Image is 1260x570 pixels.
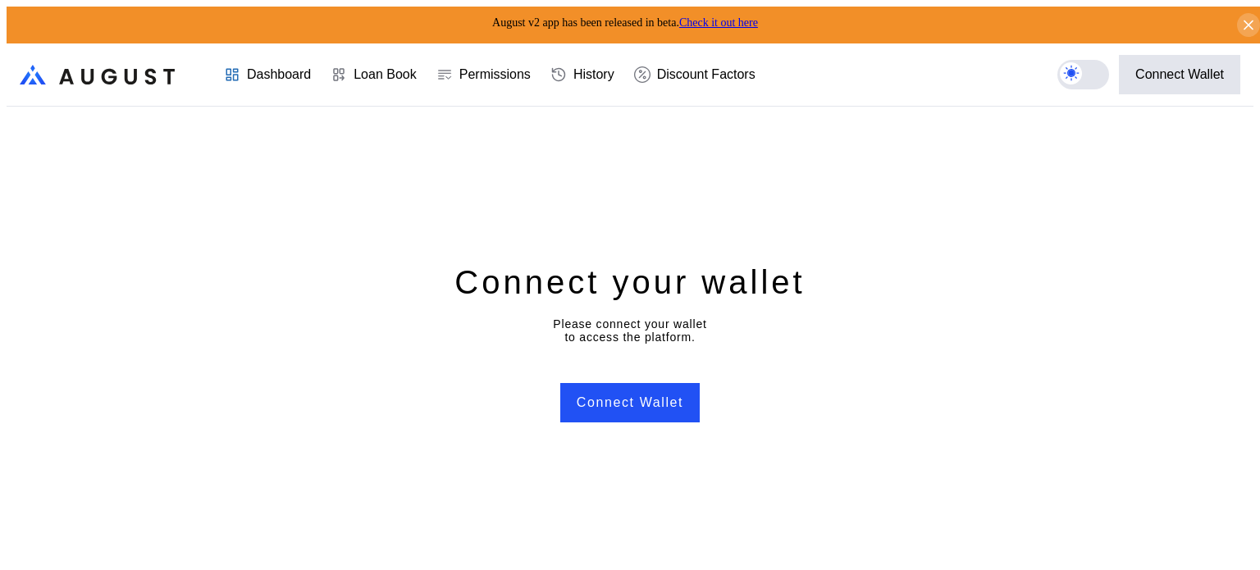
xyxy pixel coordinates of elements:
[459,67,531,82] div: Permissions
[1135,67,1224,82] div: Connect Wallet
[624,44,765,105] a: Discount Factors
[553,317,706,344] div: Please connect your wallet to access the platform.
[541,44,624,105] a: History
[354,67,417,82] div: Loan Book
[1119,55,1240,94] button: Connect Wallet
[247,67,311,82] div: Dashboard
[427,44,541,105] a: Permissions
[573,67,614,82] div: History
[560,383,700,422] button: Connect Wallet
[679,16,758,29] a: Check it out here
[454,261,805,303] div: Connect your wallet
[657,67,756,82] div: Discount Factors
[214,44,321,105] a: Dashboard
[321,44,427,105] a: Loan Book
[492,16,758,29] span: August v2 app has been released in beta.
